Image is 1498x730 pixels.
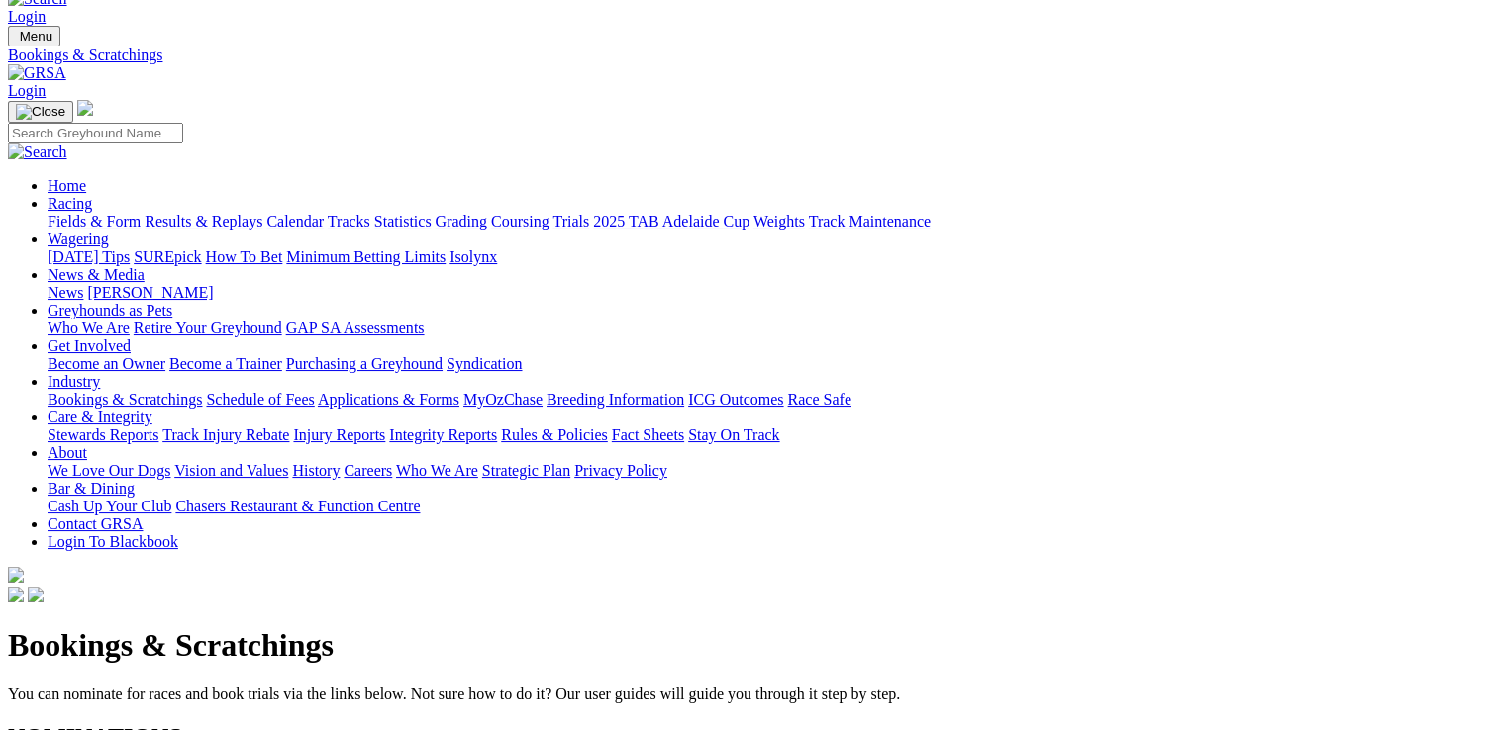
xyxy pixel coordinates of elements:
a: History [292,462,340,479]
a: Home [48,177,86,194]
a: Results & Replays [145,213,262,229]
a: Bookings & Scratchings [8,46,1490,64]
a: Injury Reports [293,426,385,443]
a: Grading [436,213,487,229]
a: SUREpick [134,248,201,265]
a: Purchasing a Greyhound [286,355,443,372]
a: Bar & Dining [48,480,135,497]
a: [PERSON_NAME] [87,284,213,301]
a: Applications & Forms [318,391,459,408]
a: ICG Outcomes [688,391,783,408]
a: Industry [48,373,100,390]
a: Greyhounds as Pets [48,302,172,319]
a: Stay On Track [688,426,779,443]
h1: Bookings & Scratchings [8,627,1490,664]
div: Get Involved [48,355,1490,373]
div: Bar & Dining [48,498,1490,515]
a: Syndication [447,355,522,372]
a: Who We Are [396,462,478,479]
input: Search [8,123,183,143]
a: Stewards Reports [48,426,158,443]
a: Fact Sheets [612,426,684,443]
a: MyOzChase [463,391,543,408]
p: You can nominate for races and book trials via the links below. Not sure how to do it? Our user g... [8,685,1490,703]
img: logo-grsa-white.png [8,567,24,583]
a: Careers [344,462,392,479]
a: Login [8,82,46,99]
div: News & Media [48,284,1490,302]
a: Minimum Betting Limits [286,248,446,265]
a: Bookings & Scratchings [48,391,202,408]
a: Privacy Policy [574,462,667,479]
a: Statistics [374,213,432,229]
a: How To Bet [206,248,283,265]
a: Integrity Reports [389,426,497,443]
div: Racing [48,213,1490,230]
a: Isolynx [449,248,497,265]
a: Tracks [328,213,370,229]
a: Track Maintenance [809,213,931,229]
a: News [48,284,83,301]
a: Chasers Restaurant & Function Centre [175,498,420,514]
a: Get Involved [48,337,131,354]
a: Cash Up Your Club [48,498,171,514]
a: Contact GRSA [48,515,143,532]
a: Track Injury Rebate [162,426,289,443]
a: Become an Owner [48,355,165,372]
a: Race Safe [787,391,850,408]
img: Close [16,104,65,120]
a: Schedule of Fees [206,391,314,408]
img: GRSA [8,64,66,82]
div: About [48,462,1490,480]
a: Strategic Plan [482,462,570,479]
a: Login [8,8,46,25]
button: Toggle navigation [8,26,60,46]
img: twitter.svg [28,587,44,602]
img: logo-grsa-white.png [77,100,93,116]
a: Rules & Policies [501,426,608,443]
a: Who We Are [48,319,130,336]
a: Become a Trainer [169,355,282,372]
a: Care & Integrity [48,409,152,425]
a: About [48,444,87,461]
button: Toggle navigation [8,101,73,123]
div: Care & Integrity [48,426,1490,444]
a: GAP SA Assessments [286,319,425,336]
a: Weights [753,213,805,229]
a: 2025 TAB Adelaide Cup [593,213,749,229]
img: facebook.svg [8,587,24,602]
a: Fields & Form [48,213,141,229]
a: Login To Blackbook [48,533,178,550]
a: Wagering [48,230,109,247]
a: News & Media [48,266,145,283]
div: Industry [48,391,1490,409]
a: [DATE] Tips [48,248,130,265]
a: Calendar [266,213,324,229]
img: Search [8,143,67,161]
div: Greyhounds as Pets [48,319,1490,337]
div: Wagering [48,248,1490,266]
a: We Love Our Dogs [48,462,170,479]
a: Retire Your Greyhound [134,319,282,336]
a: Racing [48,195,92,212]
a: Breeding Information [547,391,684,408]
a: Trials [552,213,589,229]
span: Menu [20,29,52,44]
a: Vision and Values [174,462,288,479]
a: Coursing [491,213,549,229]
